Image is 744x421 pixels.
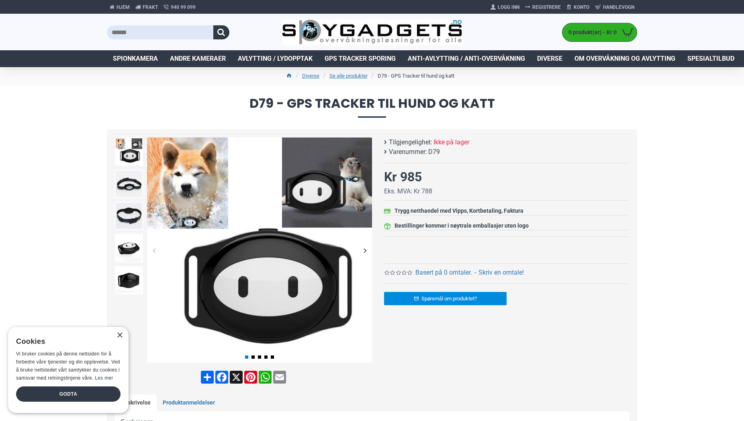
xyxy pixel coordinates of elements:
span: Spionkamera [113,54,158,64]
a: Registrere [522,1,564,14]
span: Go to slide 5 [271,355,274,359]
span: Ikke på lager [433,138,469,147]
a: Diverse [531,50,568,67]
span: Diverse [537,54,562,64]
span: Go to slide 1 [245,355,248,359]
a: GPS Tracker Sporing [319,50,402,67]
img: D79 - GPS Tracker til hund og katt - SpyGadgets.no [147,138,372,363]
img: D79 - GPS Tracker til hund og katt - SpyGadgets.no [115,138,143,166]
img: D79 - GPS Tracker til hund og katt - SpyGadgets.no [115,170,143,198]
a: Pinterest [243,371,258,384]
div: Close [117,333,123,339]
span: Registrere [532,4,561,11]
span: 0 produkt(er) - Kr 0 [562,28,619,37]
img: D79 - GPS Tracker til hund og katt - SpyGadgets.no [115,202,143,230]
span: Go to slide 2 [251,355,255,359]
span: Vi bruker cookies på denne nettsiden for å forbedre våre tjenester og din opplevelse. Ved å bruke... [16,351,120,380]
div: Cookies [16,333,115,350]
img: SpyGadgets.no [282,19,462,45]
a: Spørsmål om produktet? [384,292,507,305]
span: Handlevogn [603,4,634,11]
a: Logg Inn [488,1,522,14]
b: Varenummer: [389,147,427,157]
a: Diverse [302,72,319,80]
img: D79 - GPS Tracker til hund og katt - SpyGadgets.no [115,234,143,262]
a: Spionkamera [107,50,164,67]
span: 940 99 099 [171,4,196,11]
img: D79 - GPS Tracker til hund og katt - SpyGadgets.no [115,266,143,294]
div: Kr 985 [384,167,422,187]
div: Trygg netthandel med Vipps, Kortbetaling, Faktura [394,207,523,215]
a: Produktanmeldelser [157,394,221,411]
a: Basert på 0 omtaler. [415,268,472,277]
span: Frakt [143,4,158,11]
span: Avlytting / Lydopptak [238,54,313,64]
div: Next slide [358,243,372,257]
span: Anti-avlytting / Anti-overvåkning [408,54,525,64]
a: Share [200,371,215,384]
span: GPS Tracker Sporing [325,54,396,64]
a: Anti-avlytting / Anti-overvåkning [402,50,531,67]
span: Hjem [117,4,130,11]
a: Les mer, opens a new window [95,375,113,381]
a: Handlevogn [592,1,637,14]
span: D79 [428,147,440,157]
span: Om overvåkning og avlytting [574,54,675,64]
span: Go to slide 3 [258,355,261,359]
a: Om overvåkning og avlytting [568,50,681,67]
a: Andre kameraer [164,50,232,67]
span: Andre kameraer [170,54,226,64]
b: Tilgjengelighet: [389,138,432,147]
a: Facebook [215,371,229,384]
a: Konto [564,1,592,14]
a: Spesialtilbud [681,50,740,67]
a: WhatsApp [258,371,272,384]
div: Bestillinger kommer i nøytrale emballasjer uten logo [394,222,529,230]
a: X [229,371,243,384]
span: Spesialtilbud [687,54,734,64]
span: D79 - GPS Tracker til hund og katt [107,97,637,117]
a: Email [272,371,287,384]
div: Previous slide [147,243,161,257]
span: Go to slide 4 [264,355,268,359]
a: Avlytting / Lydopptak [232,50,319,67]
a: Beskrivelse [115,394,157,411]
span: Logg Inn [498,4,519,11]
span: Konto [574,4,589,11]
a: 0 produkt(er) - Kr 0 [562,23,637,41]
a: Skriv en omtale! [478,268,524,277]
b: - [474,269,476,276]
div: Godta [16,386,121,402]
a: Se alle produkter [329,72,368,80]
